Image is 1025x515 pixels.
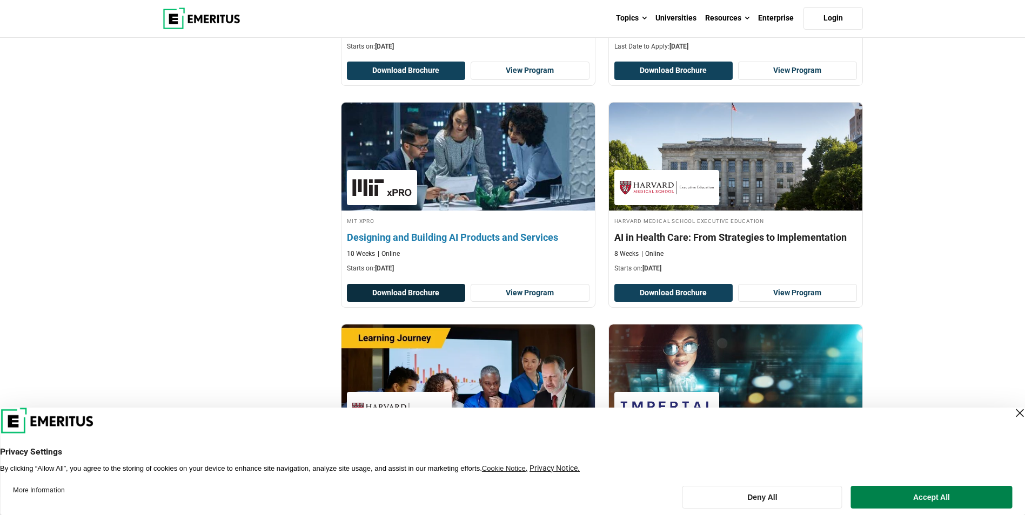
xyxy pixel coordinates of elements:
img: Designing and Building AI Products and Services | Online AI and Machine Learning Course [329,97,607,216]
p: Last Date to Apply: [614,42,857,51]
p: Online [378,249,400,259]
h4: AI in Health Care: From Strategies to Implementation [614,231,857,244]
a: Healthcare Course by Harvard Medical School Executive Education - October 9, 2025 Harvard Medical... [609,103,862,279]
button: Download Brochure [347,62,466,80]
p: 8 Weeks [614,249,639,259]
a: View Program [471,284,589,302]
a: AI and Machine Learning Course by MIT xPRO - October 9, 2025 MIT xPRO MIT xPRO Designing and Buil... [341,103,595,279]
a: View Program [471,62,589,80]
img: Health Care Transformation | Online Healthcare Course [341,324,595,432]
a: AI and Machine Learning Course by Imperial Executive Education - October 9, 2025 Imperial Executi... [609,324,862,514]
button: Download Brochure [614,62,733,80]
button: Download Brochure [347,284,466,302]
img: Harvard Medical School Executive Education [620,175,714,200]
span: [DATE] [375,43,394,50]
p: Starts on: [347,264,589,273]
img: AI in Health Care: From Strategies to Implementation | Online Healthcare Course [609,103,862,211]
a: View Program [738,62,857,80]
img: Imperial Executive Education [620,397,714,422]
h4: Designing and Building AI Products and Services [347,231,589,244]
img: Harvard Medical School Executive Education [352,397,446,422]
img: AI for Business Transformation: Generative AI and Beyond | Online AI and Machine Learning Course [609,324,862,432]
button: Download Brochure [614,284,733,302]
span: [DATE] [642,265,661,272]
a: Login [803,7,863,30]
span: [DATE] [375,265,394,272]
h4: MIT xPRO [347,216,589,225]
h4: Harvard Medical School Executive Education [614,216,857,225]
a: View Program [738,284,857,302]
p: Starts on: [347,42,589,51]
p: Online [641,249,664,259]
a: Healthcare Course by Harvard Medical School Executive Education - October 9, 2025 Harvard Medical... [341,324,595,500]
img: MIT xPRO [352,175,412,200]
p: Starts on: [614,264,857,273]
span: [DATE] [669,43,688,50]
p: 10 Weeks [347,249,375,259]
